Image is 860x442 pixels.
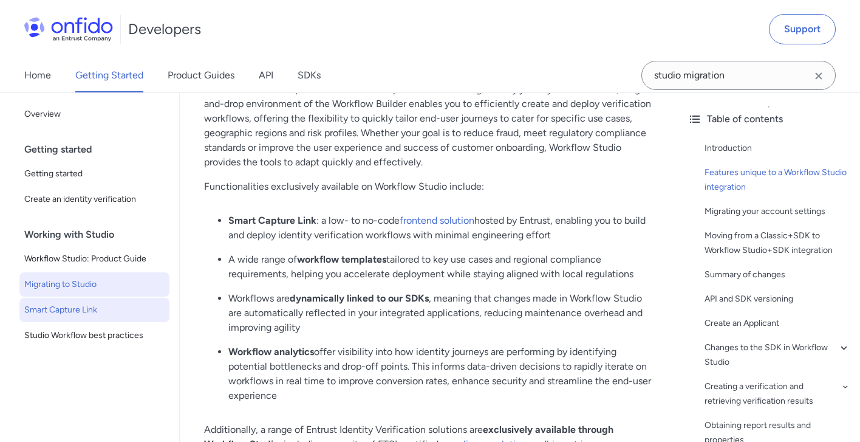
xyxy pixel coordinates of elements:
a: Create an identity verification [19,187,169,212]
a: Home [24,58,51,92]
a: Summary of changes [705,268,850,282]
a: Features unique to a Workflow Studio integration [705,165,850,195]
a: Migrating to Studio [19,272,169,297]
span: Workflow Studio: Product Guide [24,252,165,266]
span: Overview [24,107,165,122]
a: Getting started [19,162,169,186]
input: Onfido search input field [641,61,836,90]
a: Support [769,14,836,44]
h1: Developers [128,19,201,39]
span: Migrating to Studio [24,277,165,292]
strong: Workflow analytics [228,346,314,357]
strong: Smart Capture Link [228,215,316,226]
strong: workflow templates [297,254,386,265]
img: Onfido Logo [24,17,113,41]
span: Smart Capture Link [24,303,165,317]
div: Getting started [24,137,174,162]
a: Product Guides [168,58,234,92]
p: A wide range of tailored to key use cases and regional compliance requirements, helping you accel... [228,252,654,281]
a: Introduction [705,141,850,156]
a: API [259,58,273,92]
a: Moving from a Classic+SDK to Workflow Studio+SDK integration [705,229,850,258]
span: Create an identity verification [24,192,165,207]
p: Functionalities exclusively available on Workflow Studio include: [204,179,654,194]
svg: Clear search field button [811,69,826,83]
a: SDKs [298,58,321,92]
a: frontend solution [400,215,474,226]
a: Changes to the SDK in Workflow Studio [705,340,850,370]
p: : a low- to no-code hosted by Entrust, enabling you to build and deploy identity verification wor... [228,213,654,243]
a: Migrating your account settings [705,204,850,219]
strong: dynamically linked to our SDKs [290,292,429,304]
p: offer visibility into how identity journeys are performing by identifying potential bottlenecks a... [228,345,654,403]
div: Table of contents [688,112,850,126]
span: Getting started [24,167,165,181]
a: Smart Capture Link [19,298,169,322]
a: Studio Workflow best practices [19,323,169,348]
a: Getting Started [75,58,143,92]
a: Overview [19,102,169,126]
div: Working with Studio [24,223,174,247]
p: Workflows are , meaning that changes made in Workflow Studio are automatically reflected in your ... [228,291,654,335]
a: Create an Applicant [705,316,850,331]
span: Studio Workflow best practices [24,328,165,343]
a: Creating a verification and retrieving verification results [705,379,850,409]
a: API and SDK versioning [705,292,850,306]
a: Workflow Studio: Product Guide [19,247,169,271]
p: Workflow Studio is a powerful and intuitive platform for building identity journeys. The no-code,... [204,82,654,170]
